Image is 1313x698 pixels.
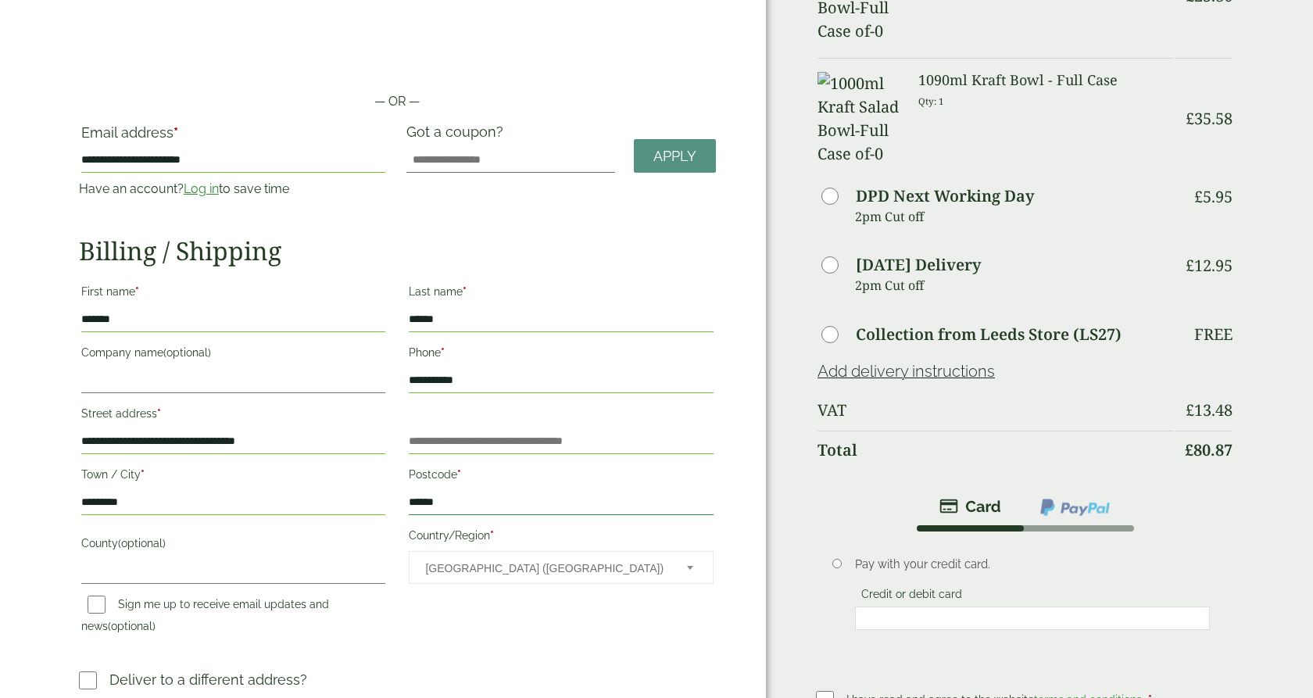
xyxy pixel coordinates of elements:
abbr: required [157,407,161,420]
label: DPD Next Working Day [856,188,1034,204]
label: Last name [409,281,714,307]
span: (optional) [163,346,211,359]
label: County [81,532,386,559]
bdi: 13.48 [1186,399,1233,421]
label: Street address [81,403,386,429]
a: Log in [184,181,219,196]
label: Postcode [409,464,714,490]
span: £ [1186,255,1194,276]
th: Total [817,431,1174,469]
span: £ [1186,399,1194,421]
label: Phone [409,342,714,368]
p: Deliver to a different address? [109,669,307,690]
label: Country/Region [409,524,714,551]
bdi: 35.58 [1186,108,1233,129]
h3: 1090ml Kraft Bowl - Full Case [918,72,1174,89]
span: £ [1186,108,1194,129]
label: Collection from Leeds Store (LS27) [856,327,1122,342]
label: Sign me up to receive email updates and news [81,598,329,637]
label: Credit or debit card [855,588,968,605]
span: Apply [653,148,696,165]
p: 2pm Cut off [855,274,1174,297]
label: Company name [81,342,386,368]
bdi: 80.87 [1185,439,1233,460]
a: Add delivery instructions [817,362,995,381]
iframe: Secure payment button frame [79,42,716,73]
h2: Billing / Shipping [79,236,716,266]
p: Free [1194,325,1233,344]
p: Have an account? to save time [79,180,388,199]
small: Qty: 1 [918,95,944,107]
p: 2pm Cut off [855,205,1174,228]
p: Pay with your credit card. [855,556,1210,573]
input: Sign me up to receive email updates and news(optional) [88,596,106,614]
bdi: 5.95 [1194,186,1233,207]
abbr: required [441,346,445,359]
abbr: required [174,124,178,141]
label: First name [81,281,386,307]
img: stripe.png [939,497,1001,516]
span: (optional) [118,537,166,549]
th: VAT [817,392,1174,429]
label: Email address [81,126,386,148]
label: Town / City [81,464,386,490]
span: £ [1194,186,1203,207]
a: Apply [634,139,716,173]
span: Country/Region [409,551,714,584]
label: Got a coupon? [406,123,510,148]
abbr: required [490,529,494,542]
abbr: required [135,285,139,298]
bdi: 12.95 [1186,255,1233,276]
iframe: Secure card payment input frame [860,611,1205,625]
abbr: required [463,285,467,298]
p: — OR — [79,92,716,111]
span: (optional) [108,620,156,632]
abbr: required [457,468,461,481]
img: 1000ml Kraft Salad Bowl-Full Case of-0 [817,72,900,166]
img: ppcp-gateway.png [1039,497,1111,517]
abbr: required [141,468,145,481]
span: United Kingdom (UK) [425,552,666,585]
span: £ [1185,439,1193,460]
label: [DATE] Delivery [856,257,981,273]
